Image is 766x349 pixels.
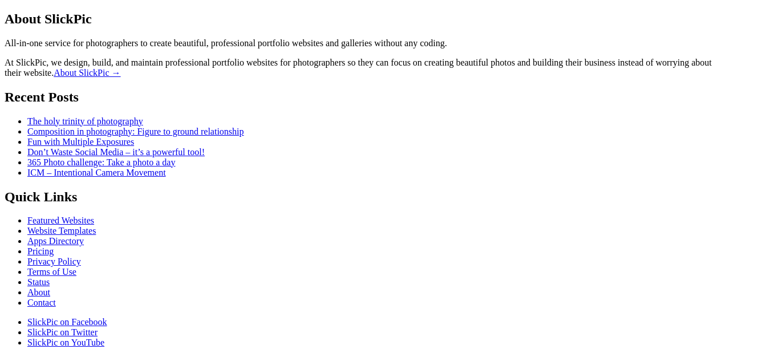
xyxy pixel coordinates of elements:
a: About [27,287,50,297]
h2: Quick Links [5,189,761,205]
a: Composition in photography: Figure to ground relationship [27,127,244,136]
a: Contact [27,298,56,307]
a: Featured Websites [27,216,94,225]
h2: About SlickPic [5,11,761,27]
a: The holy trinity of photography [27,116,143,126]
p: All-in-one service for photographers to create beautiful, professional portfolio websites and gal... [5,38,761,48]
a: ICM – Intentional Camera Movement [27,168,166,177]
a: Apps Directory [27,236,84,246]
a: Don’t Waste Social Media – it’s a powerful tool! [27,147,205,157]
a: About SlickPic [54,68,120,78]
a: Pricing [27,246,54,256]
a: SlickPic on Twitter [27,327,98,337]
a: Status [27,277,50,287]
a: Terms of Use [27,267,76,277]
a: SlickPic on Facebook [27,317,107,327]
p: At SlickPic, we design, build, and maintain professional portfolio websites for photographers so ... [5,58,761,78]
h2: Recent Posts [5,90,761,105]
a: Fun with Multiple Exposures [27,137,134,147]
a: Website Templates [27,226,96,236]
a: Privacy Policy [27,257,81,266]
a: 365 Photo challenge: Take a photo a day [27,157,175,167]
a: SlickPic on YouTube [27,338,104,347]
